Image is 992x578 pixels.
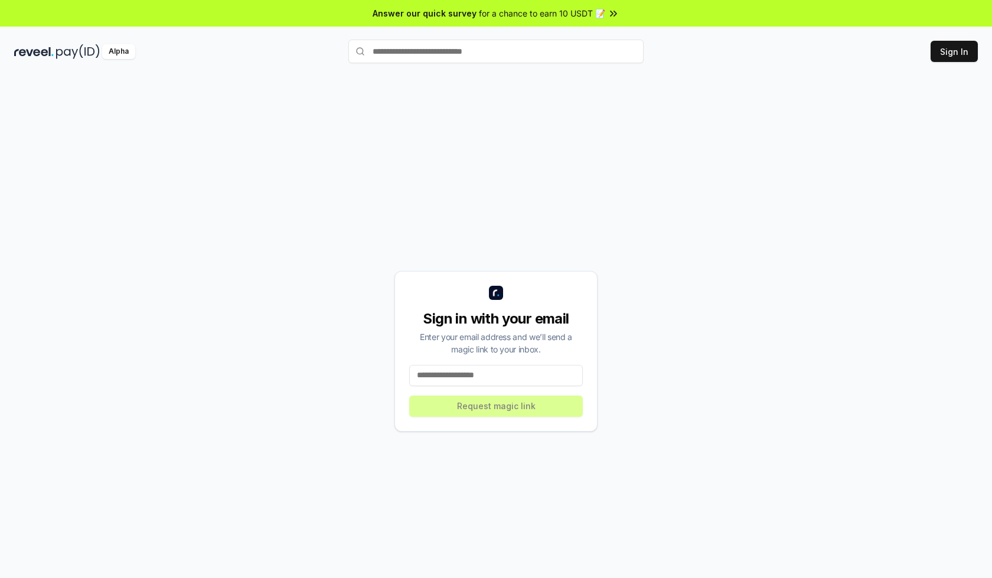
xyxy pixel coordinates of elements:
[56,44,100,59] img: pay_id
[409,309,583,328] div: Sign in with your email
[479,7,605,19] span: for a chance to earn 10 USDT 📝
[409,331,583,355] div: Enter your email address and we’ll send a magic link to your inbox.
[931,41,978,62] button: Sign In
[14,44,54,59] img: reveel_dark
[373,7,477,19] span: Answer our quick survey
[489,286,503,300] img: logo_small
[102,44,135,59] div: Alpha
